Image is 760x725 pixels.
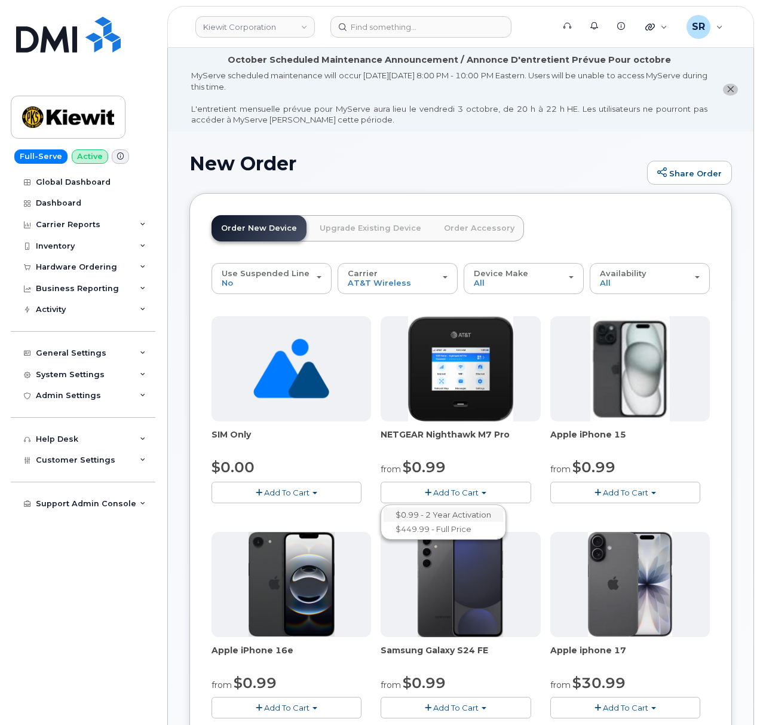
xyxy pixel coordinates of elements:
button: Device Make All [464,263,584,294]
button: Add To Cart [212,482,361,503]
span: No [222,278,233,287]
div: Samsung Galaxy S24 FE [381,644,540,668]
iframe: Messenger Launcher [708,673,751,716]
span: Availability [600,268,646,278]
div: Apple iphone 17 [550,644,710,668]
small: from [381,464,401,475]
img: nighthawk_m7_pro.png [408,316,513,421]
span: Add To Cart [603,488,648,497]
small: from [550,680,571,690]
button: Add To Cart [381,697,531,718]
span: All [600,278,611,287]
button: Add To Cart [212,697,361,718]
span: Add To Cart [433,703,479,712]
img: no_image_found-2caef05468ed5679b831cfe6fc140e25e0c280774317ffc20a367ab7fd17291e.png [253,316,329,421]
a: Share Order [647,161,732,185]
a: Order New Device [212,215,307,241]
span: $0.99 [403,458,446,476]
small: from [381,680,401,690]
a: Upgrade Existing Device [310,215,431,241]
span: $0.00 [212,458,255,476]
a: $449.99 - Full Price [384,522,503,537]
small: from [550,464,571,475]
div: Apple iPhone 15 [550,429,710,452]
button: Use Suspended Line No [212,263,332,294]
span: Use Suspended Line [222,268,309,278]
a: $0.99 - 2 Year Activation [384,507,503,522]
span: $0.99 [234,674,277,692]
button: Add To Cart [550,482,700,503]
div: Apple iPhone 16e [212,644,371,668]
small: from [212,680,232,690]
span: $30.99 [572,674,626,692]
button: Availability All [590,263,710,294]
span: Add To Cart [603,703,648,712]
button: Add To Cart [550,697,700,718]
span: All [474,278,485,287]
h1: New Order [189,153,641,174]
span: Add To Cart [264,703,309,712]
button: Carrier AT&T Wireless [338,263,458,294]
span: $0.99 [572,458,615,476]
div: SIM Only [212,429,371,452]
span: Add To Cart [264,488,309,497]
span: $0.99 [403,674,446,692]
img: iphone15.jpg [590,316,670,421]
div: October Scheduled Maintenance Announcement / Annonce D'entretient Prévue Pour octobre [228,54,671,66]
img: iphone_17.jpg [588,532,672,637]
span: AT&T Wireless [348,278,411,287]
img: s24FE.jpg [418,532,503,637]
button: Add To Cart [381,482,531,503]
img: iphone16e.png [249,532,335,637]
span: Add To Cart [433,488,479,497]
span: Device Make [474,268,528,278]
a: Order Accessory [434,215,524,241]
div: MyServe scheduled maintenance will occur [DATE][DATE] 8:00 PM - 10:00 PM Eastern. Users will be u... [191,70,707,126]
button: close notification [723,84,738,96]
span: Carrier [348,268,378,278]
div: NETGEAR Nighthawk M7 Pro [381,429,540,452]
